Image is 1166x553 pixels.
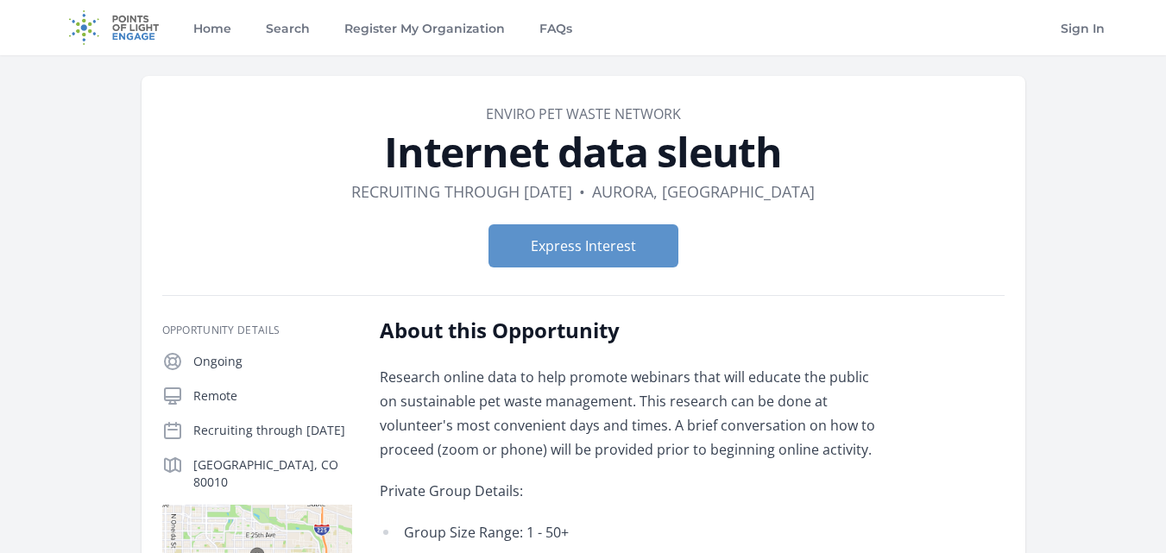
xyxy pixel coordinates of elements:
p: Research online data to help promote webinars that will educate the public on sustainable pet was... [380,365,885,462]
h1: Internet data sleuth [162,131,1005,173]
dd: Aurora, [GEOGRAPHIC_DATA] [592,179,815,204]
h3: Opportunity Details [162,324,352,337]
li: Group Size Range: 1 - 50+ [380,520,885,544]
div: • [579,179,585,204]
p: Recruiting through [DATE] [193,422,352,439]
p: Private Group Details: [380,479,885,503]
h2: About this Opportunity [380,317,885,344]
a: ENVIRO PET WASTE NETWORK [486,104,681,123]
p: Ongoing [193,353,352,370]
p: [GEOGRAPHIC_DATA], CO 80010 [193,456,352,491]
p: Remote [193,387,352,405]
dd: Recruiting through [DATE] [351,179,572,204]
button: Express Interest [488,224,678,267]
